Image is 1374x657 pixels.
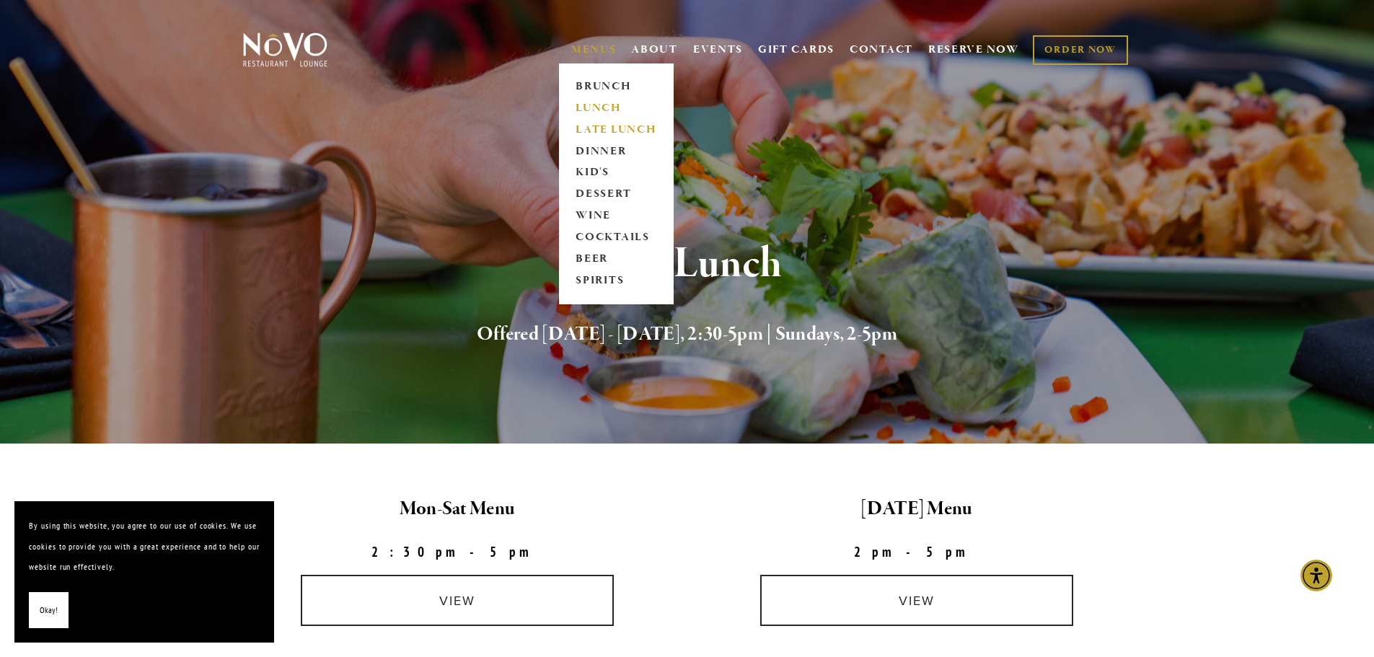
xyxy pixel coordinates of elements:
[850,36,913,63] a: CONTACT
[267,241,1108,288] h1: Late Lunch
[928,36,1019,63] a: RESERVE NOW
[700,494,1135,524] h2: [DATE] Menu
[854,543,979,560] strong: 2pm-5pm
[1033,35,1127,65] a: ORDER NOW
[267,319,1108,350] h2: Offered [DATE] - [DATE], 2:30-5pm | Sundays, 2-5pm
[571,76,661,97] a: BRUNCH
[571,97,661,119] a: LUNCH
[29,592,69,629] button: Okay!
[760,575,1073,626] a: view
[1300,560,1332,591] div: Accessibility Menu
[571,249,661,270] a: BEER
[40,600,58,621] span: Okay!
[240,494,675,524] h2: Mon-Sat Menu
[29,516,260,578] p: By using this website, you agree to our use of cookies. We use cookies to provide you with a grea...
[693,43,743,57] a: EVENTS
[301,575,614,626] a: view
[571,162,661,184] a: KID'S
[240,32,330,68] img: Novo Restaurant &amp; Lounge
[571,227,661,249] a: COCKTAILS
[758,36,834,63] a: GIFT CARDS
[571,141,661,162] a: DINNER
[571,270,661,292] a: SPIRITS
[631,43,678,57] a: ABOUT
[371,543,543,560] strong: 2:30pm-5pm
[571,206,661,227] a: WINE
[571,184,661,206] a: DESSERT
[14,501,274,643] section: Cookie banner
[571,43,617,57] a: MENUS
[571,119,661,141] a: LATE LUNCH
